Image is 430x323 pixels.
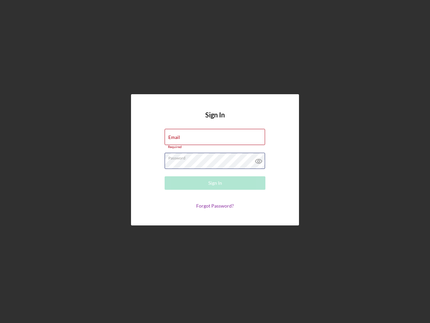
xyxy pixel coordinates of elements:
button: Sign In [165,176,265,190]
label: Password [168,153,265,160]
label: Email [168,135,180,140]
div: Sign In [208,176,222,190]
div: Required [165,145,265,149]
a: Forgot Password? [196,203,234,209]
h4: Sign In [205,111,225,129]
